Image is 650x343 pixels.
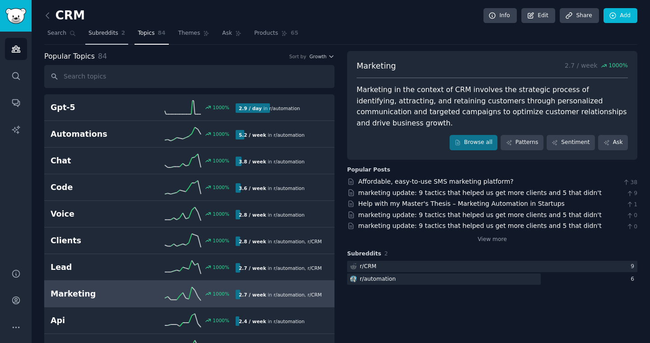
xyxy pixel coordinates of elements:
[274,239,304,244] span: r/ automation
[631,275,637,283] div: 6
[631,263,637,271] div: 9
[51,262,143,273] h2: Lead
[51,155,143,167] h2: Chat
[213,158,229,164] div: 1000 %
[138,29,154,37] span: Topics
[88,29,118,37] span: Subreddits
[44,254,334,281] a: Lead1000%2.7 / weekin r/automation,r/CRM
[239,106,262,111] b: 2.9 / day
[213,291,229,297] div: 1000 %
[478,236,507,244] a: View more
[158,29,166,37] span: 84
[239,132,266,138] b: 5.2 / week
[236,183,308,193] div: in
[44,201,334,227] a: Voice1000%2.8 / weekin r/automation
[357,84,628,129] div: Marketing in the context of CRM involves the strategic process of identifying, attracting, and re...
[274,132,304,138] span: r/ automation
[236,157,308,166] div: in
[222,29,232,37] span: Ask
[307,239,322,244] span: r/ CRM
[626,212,637,220] span: 0
[254,29,278,37] span: Products
[44,65,334,88] input: Search topics
[305,239,306,244] span: ,
[347,250,381,258] span: Subreddits
[47,29,66,37] span: Search
[239,239,266,244] b: 2.8 / week
[626,223,637,231] span: 0
[44,121,334,148] a: Automations1000%5.2 / weekin r/automation
[350,276,357,282] img: automation
[309,53,326,60] span: Growth
[309,53,334,60] button: Growth
[289,53,306,60] div: Sort by
[307,292,322,297] span: r/ CRM
[135,26,168,45] a: Topics84
[450,135,498,150] a: Browse all
[213,237,229,244] div: 1000 %
[521,8,555,23] a: Edit
[239,212,266,218] b: 2.8 / week
[44,148,334,174] a: Chat1000%3.8 / weekin r/automation
[44,281,334,307] a: Marketing1000%2.7 / weekin r/automation,r/CRM
[44,51,95,62] span: Popular Topics
[236,210,308,219] div: in
[358,178,514,185] a: Affordable, easy-to-use SMS marketing platform?
[305,292,306,297] span: ,
[213,264,229,270] div: 1000 %
[236,263,322,273] div: in
[565,60,628,72] p: 2.7 / week
[347,166,390,174] div: Popular Posts
[51,209,143,220] h2: Voice
[358,189,602,196] a: marketing update: 9 tactics that helped us get more clients and 5 that didn't
[213,104,229,111] div: 1000 %
[213,131,229,137] div: 1000 %
[236,236,322,246] div: in
[360,263,376,271] div: r/ CRM
[175,26,213,45] a: Themes
[236,103,303,113] div: in
[598,135,628,150] a: Ask
[239,185,266,191] b: 3.6 / week
[236,316,308,326] div: in
[358,211,602,218] a: marketing update: 9 tactics that helped us get more clients and 5 that didn't
[274,265,304,271] span: r/ automation
[44,9,85,23] h2: CRM
[213,184,229,190] div: 1000 %
[274,292,304,297] span: r/ automation
[291,29,298,37] span: 65
[274,212,304,218] span: r/ automation
[358,200,565,207] a: Help with my Master's Thesis – Marketing Automation in Startups
[483,8,517,23] a: Info
[305,265,306,271] span: ,
[44,307,334,334] a: Api1000%2.4 / weekin r/automation
[5,8,26,24] img: GummySearch logo
[51,102,143,113] h2: Gpt-5
[347,261,637,272] a: r/CRM9
[85,26,128,45] a: Subreddits2
[357,60,396,72] span: Marketing
[239,319,266,324] b: 2.4 / week
[547,135,595,150] a: Sentiment
[51,129,143,140] h2: Automations
[239,265,266,271] b: 2.7 / week
[274,185,304,191] span: r/ automation
[385,250,388,257] span: 2
[622,179,637,187] span: 38
[51,315,143,326] h2: Api
[44,227,334,254] a: Clients1000%2.8 / weekin r/automation,r/CRM
[608,62,628,70] span: 1000 %
[626,201,637,209] span: 1
[251,26,302,45] a: Products65
[178,29,200,37] span: Themes
[219,26,245,45] a: Ask
[274,319,304,324] span: r/ automation
[501,135,543,150] a: Patterns
[274,159,304,164] span: r/ automation
[51,288,143,300] h2: Marketing
[239,292,266,297] b: 2.7 / week
[626,190,637,198] span: 9
[560,8,599,23] a: Share
[236,290,322,299] div: in
[360,275,396,283] div: r/ automation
